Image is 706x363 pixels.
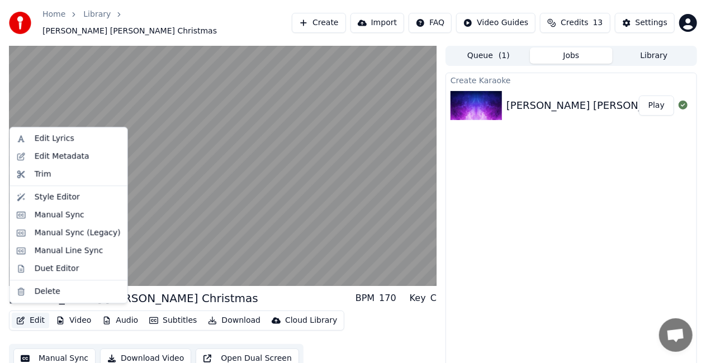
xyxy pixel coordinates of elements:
div: Edit Metadata [35,151,89,162]
div: 170 [379,292,396,305]
button: Edit [12,313,49,328]
div: BPM [356,292,375,305]
button: Import [350,13,404,33]
div: Style Editor [35,192,80,203]
button: Settings [615,13,675,33]
span: [PERSON_NAME] [PERSON_NAME] Christmas [42,26,217,37]
button: Video [51,313,96,328]
div: Manual Line Sync [35,245,103,256]
div: Create Karaoke [446,73,696,87]
span: 13 [593,17,603,28]
span: Credits [561,17,588,28]
div: Key [410,292,426,305]
img: youka [9,12,31,34]
div: Edit Lyrics [35,133,74,144]
div: Delete [35,286,60,297]
span: ( 1 ) [499,50,510,61]
div: [PERSON_NAME] [PERSON_NAME] Christmas [9,290,258,306]
div: Open chat [659,318,693,352]
div: Manual Sync [35,209,84,221]
button: Download [203,313,265,328]
button: Audio [98,313,143,328]
a: Home [42,9,65,20]
button: Play [639,95,674,116]
button: Create [292,13,346,33]
a: Library [83,9,111,20]
div: Duet Editor [35,263,79,274]
button: Video Guides [456,13,536,33]
button: Queue [447,47,530,64]
div: Manual Sync (Legacy) [35,227,121,238]
div: C [430,292,437,305]
button: Subtitles [145,313,201,328]
button: Credits13 [540,13,610,33]
div: Trim [35,169,51,180]
div: Settings [636,17,667,28]
div: Cloud Library [285,315,337,326]
button: Library [613,47,695,64]
button: FAQ [409,13,452,33]
button: Jobs [530,47,613,64]
nav: breadcrumb [42,9,292,37]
